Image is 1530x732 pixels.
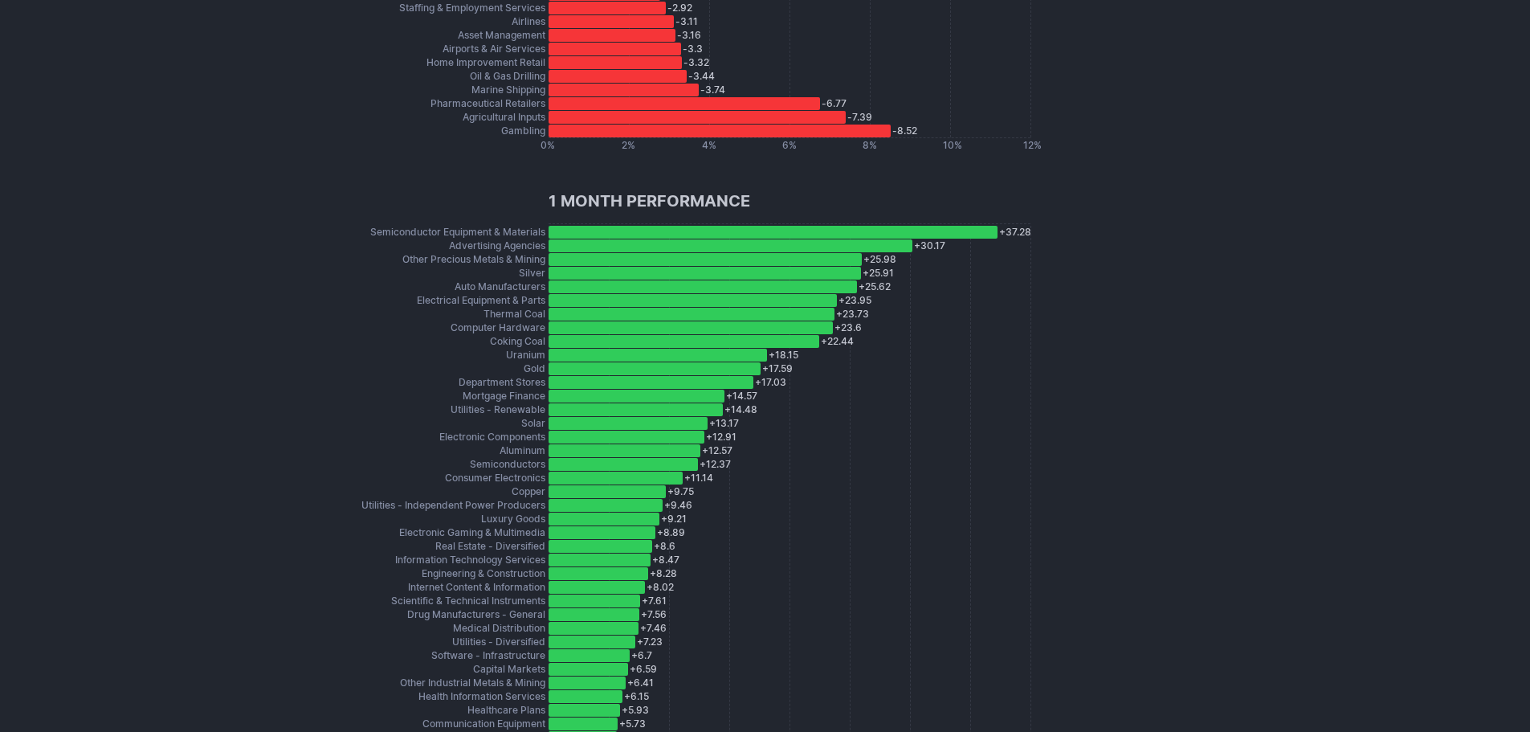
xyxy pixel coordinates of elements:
[516,265,549,281] div: Silver
[641,608,647,620] span: +
[821,335,827,347] span: +
[392,552,549,568] div: Information Technology Services
[755,376,761,388] span: +
[660,540,675,552] span: 8.6
[619,718,626,730] span: +
[648,595,667,607] span: 7.61
[436,429,549,445] div: Electronic Components
[487,333,549,350] div: Coking Coal
[702,444,708,456] span: +
[467,68,549,84] div: Oil & Gas Drilling
[367,224,549,240] div: Semiconductor Equipment & Materials
[503,347,549,363] div: Uranium
[397,675,549,691] div: Other Industrial Metals & Mining
[647,581,653,593] span: +
[667,513,687,525] span: 9.21
[709,417,716,429] span: +
[496,443,549,459] div: Aluminum
[657,526,663,538] span: +
[388,593,549,609] div: Scientific & Technical Instruments
[622,137,638,153] div: 2 %
[418,566,549,582] div: Engineering & Construction
[822,97,847,109] span: -6.77
[859,280,865,292] span: +
[432,538,549,554] div: Real Estate - Diversified
[943,137,959,153] div: 10 %
[656,567,677,579] span: 8.28
[870,253,896,265] span: 25.98
[478,511,549,527] div: Luxury Goods
[423,55,549,71] div: Home Improvement Retail
[637,636,643,648] span: +
[631,649,638,661] span: +
[480,306,549,322] div: Thermal Coal
[769,349,775,361] span: +
[667,485,674,497] span: +
[630,690,649,702] span: 6.15
[667,2,692,14] span: -2.92
[1023,137,1039,153] div: 12 %
[654,540,660,552] span: +
[865,280,891,292] span: 25.62
[761,376,786,388] span: 17.03
[688,70,715,82] span: -3.44
[468,82,549,98] div: Marine Shipping
[642,595,648,607] span: +
[683,56,709,68] span: -3.32
[498,123,549,139] div: Gambling
[892,125,917,137] span: -8.52
[827,335,854,347] span: 22.44
[691,472,713,484] span: 11.14
[358,497,549,513] div: Utilities - Independent Power Producers
[659,554,679,566] span: 8.47
[724,403,731,415] span: +
[869,267,894,279] span: 25.91
[674,485,694,497] span: 9.75
[775,349,798,361] span: 18.15
[638,649,652,661] span: 6.7
[706,458,731,470] span: 12.37
[622,704,628,716] span: +
[414,292,549,309] div: Electrical Equipment & Parts
[664,499,671,511] span: +
[427,96,549,112] div: Pharmaceutical Retailers
[455,374,549,391] div: Department Stores
[518,415,549,431] div: Solar
[627,677,634,689] span: +
[782,137,798,153] div: 6 %
[706,431,712,443] span: +
[647,608,667,620] span: 7.56
[838,294,845,306] span: +
[863,267,869,279] span: +
[396,525,549,541] div: Electronic Gaming & Multimedia
[661,513,667,525] span: +
[634,677,654,689] span: 6.41
[446,238,549,254] div: Advertising Agencies
[920,239,945,251] span: 30.17
[732,390,757,402] span: 14.57
[439,41,549,57] div: Airports & Air Services
[1006,226,1031,238] span: 37.28
[700,458,706,470] span: +
[731,403,757,415] span: 14.48
[647,622,667,634] span: 7.46
[653,581,674,593] span: 8.02
[650,567,656,579] span: +
[726,390,732,402] span: +
[677,29,701,41] span: -3.16
[455,27,549,43] div: Asset Management
[863,137,879,153] div: 8 %
[630,663,636,675] span: +
[628,704,649,716] span: 5.93
[508,484,549,500] div: Copper
[520,361,549,377] div: Gold
[702,137,718,153] div: 4 %
[508,14,549,30] div: Airlines
[640,622,647,634] span: +
[683,43,703,55] span: -3.3
[419,716,549,732] div: Communication Equipment
[836,308,843,320] span: +
[459,388,549,404] div: Mortgage Finance
[541,137,557,153] div: 0 %
[470,661,549,677] div: Capital Markets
